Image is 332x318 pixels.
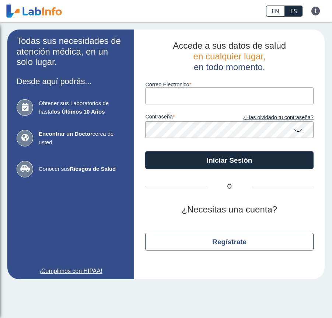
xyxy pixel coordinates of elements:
b: Encontrar un Doctor [39,131,92,137]
h2: Todas sus necesidades de atención médica, en un solo lugar. [17,36,125,68]
a: ES [285,6,303,17]
a: ¿Has olvidado tu contraseña? [230,114,314,122]
button: Regístrate [145,233,314,250]
h3: Desde aquí podrás... [17,77,125,86]
b: los Últimos 10 Años [52,108,105,115]
button: Iniciar Sesión [145,151,314,169]
iframe: Help widget launcher [266,289,324,310]
label: contraseña [145,114,229,122]
a: EN [266,6,285,17]
label: Correo Electronico [145,82,314,87]
span: en cualquier lugar, [193,51,266,61]
span: Accede a sus datos de salud [173,41,286,51]
span: Conocer sus [39,165,125,173]
b: Riesgos de Salud [70,166,116,172]
span: Obtener sus Laboratorios de hasta [39,99,125,116]
span: en todo momento. [194,62,265,72]
a: ¡Cumplimos con HIPAA! [17,267,125,276]
h2: ¿Necesitas una cuenta? [145,204,314,215]
span: O [207,182,252,191]
span: cerca de usted [39,130,125,146]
